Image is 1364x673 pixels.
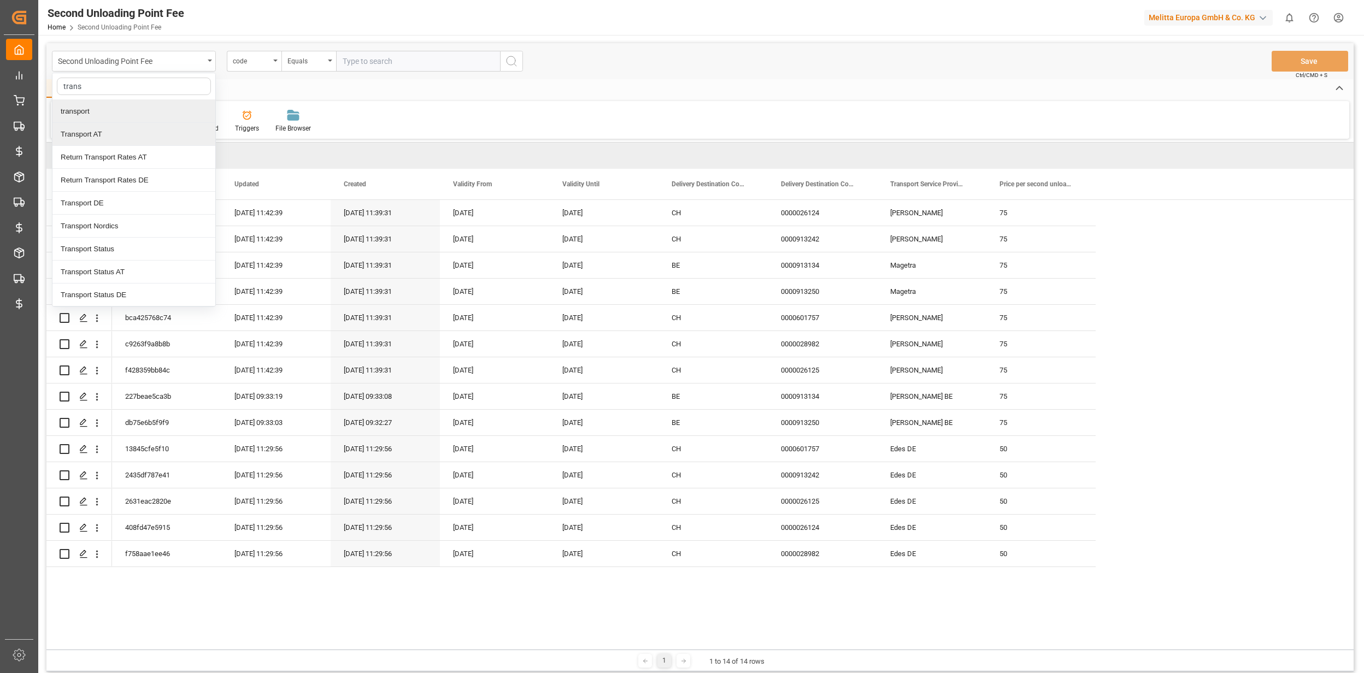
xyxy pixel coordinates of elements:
div: 75 [986,331,1096,357]
div: Transport Status [52,238,215,261]
div: 0000913134 [768,252,877,278]
div: CH [659,541,768,566]
div: Second Unloading Point Fee [58,54,204,67]
div: [DATE] 11:29:56 [221,462,331,488]
div: [DATE] 11:39:31 [331,252,440,278]
div: [DATE] [549,226,659,252]
div: Edes DE [890,489,973,514]
div: [DATE] 11:42:39 [221,226,331,252]
div: Press SPACE to select this row. [112,462,1096,488]
div: [PERSON_NAME] BE [890,384,973,409]
div: Transport DE [52,192,215,215]
div: 50 [986,488,1096,514]
div: [DATE] 11:42:39 [221,357,331,383]
div: [PERSON_NAME] [890,227,973,252]
div: [DATE] [440,331,549,357]
div: CH [659,515,768,540]
div: Home [46,79,84,98]
div: [DATE] 09:33:08 [331,383,440,409]
div: CH [659,331,768,357]
div: 0000026124 [768,515,877,540]
span: Transport Service Provider [890,180,963,188]
a: Home [48,23,66,31]
div: 75 [986,410,1096,435]
div: [PERSON_NAME] BE [890,410,973,435]
span: Delivery Destination Code ( in Transport ) [781,180,854,188]
div: [DATE] [549,357,659,383]
div: [DATE] 11:29:56 [331,436,440,462]
button: Melitta Europa GmbH & Co. KG [1144,7,1277,28]
div: f758aae1ee46 [112,541,221,566]
div: Press SPACE to select this row. [46,515,112,541]
div: 75 [986,279,1096,304]
input: Search [57,78,211,95]
div: Press SPACE to select this row. [46,279,112,305]
div: 0000028982 [768,541,877,566]
div: [DATE] 11:29:56 [221,515,331,540]
div: bca425768c74 [112,305,221,330]
div: [DATE] 11:39:31 [331,279,440,304]
span: Updated [234,180,259,188]
div: BE [659,252,768,278]
div: 0000913250 [768,279,877,304]
div: 50 [986,515,1096,540]
div: code [233,54,270,66]
div: Edes DE [890,436,973,462]
div: CH [659,357,768,383]
input: Type to search [336,51,500,72]
div: [DATE] 11:39:31 [331,305,440,330]
div: BE [659,383,768,409]
div: [DATE] [440,462,549,488]
div: [DATE] [549,200,659,226]
div: 1 [657,654,671,668]
div: 0000028982 [768,331,877,357]
div: [DATE] 11:42:39 [221,200,331,226]
span: Validity From [453,180,492,188]
div: 50 [986,436,1096,462]
div: Press SPACE to select this row. [112,436,1096,462]
div: [DATE] [440,436,549,462]
div: [PERSON_NAME] [890,332,973,357]
div: 1 to 14 of 14 rows [709,656,765,667]
div: Press SPACE to select this row. [46,331,112,357]
div: [DATE] 09:33:19 [221,383,331,409]
div: 227beae5ca3b [112,383,221,409]
div: [DATE] 11:42:39 [221,252,331,278]
div: Press SPACE to select this row. [46,541,112,567]
div: 2631eac2820e [112,488,221,514]
div: 75 [986,252,1096,278]
div: CH [659,436,768,462]
div: [DATE] [549,436,659,462]
div: CH [659,305,768,330]
div: Equals [287,54,325,66]
div: [PERSON_NAME] [890,305,973,330]
div: Press SPACE to select this row. [46,410,112,436]
div: 408fd47e5915 [112,515,221,540]
span: Ctrl/CMD + S [1296,71,1327,79]
div: [DATE] [440,357,549,383]
div: [DATE] [440,410,549,435]
div: 0000913250 [768,410,877,435]
div: [DATE] 11:29:56 [221,488,331,514]
div: 2435df787e41 [112,462,221,488]
div: [DATE] 11:29:56 [221,541,331,566]
div: Press SPACE to select this row. [46,226,112,252]
div: [DATE] 11:29:56 [331,515,440,540]
div: Edes DE [890,463,973,488]
div: Press SPACE to select this row. [112,252,1096,279]
div: Press SPACE to select this row. [112,331,1096,357]
div: [DATE] [549,462,659,488]
div: Transport Status DE [52,284,215,306]
div: c9263f9a8b8b [112,331,221,357]
div: 75 [986,226,1096,252]
div: [DATE] 11:39:31 [331,200,440,226]
div: Second Unloading Point Fee [48,5,184,21]
div: Press SPACE to select this row. [46,252,112,279]
div: Press SPACE to select this row. [112,279,1096,305]
div: CH [659,462,768,488]
div: [DATE] [549,383,659,409]
div: [DATE] 11:29:56 [331,462,440,488]
div: [PERSON_NAME] [890,358,973,383]
div: BE [659,279,768,304]
div: 0000913242 [768,226,877,252]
